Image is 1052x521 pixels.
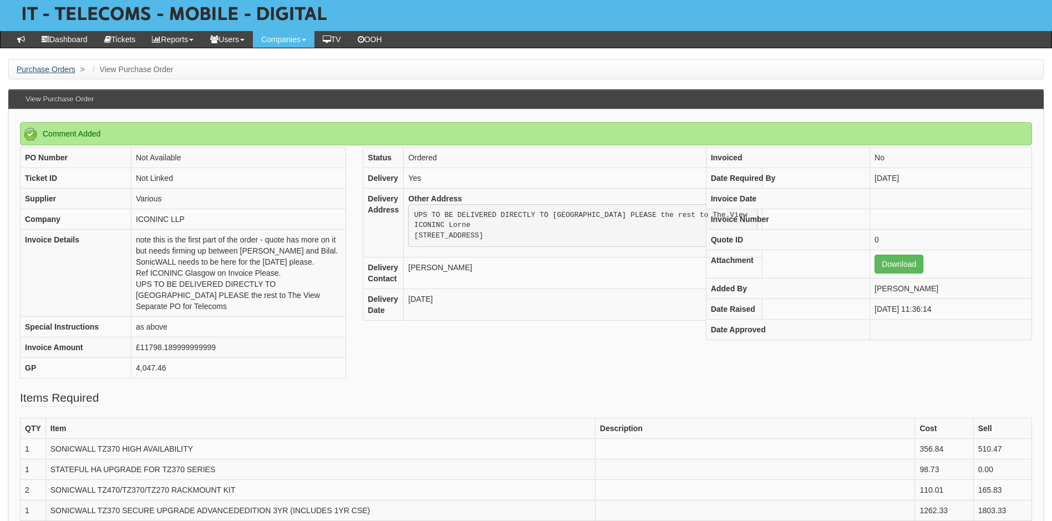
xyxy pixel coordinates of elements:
th: GP [21,358,131,378]
td: SONICWALL TZ370 SECURE UPGRADE ADVANCEDEDITION 3YR (INCLUDES 1YR CSE) [45,500,595,521]
td: 2 [21,480,46,500]
a: Tickets [96,31,144,48]
td: Yes [404,168,763,189]
td: 1 [21,459,46,480]
td: 1 [21,439,46,459]
td: 356.84 [915,439,973,459]
th: Company [21,209,131,230]
td: [DATE] [404,289,763,320]
th: Special Instructions [21,317,131,337]
td: Not Available [131,148,346,168]
a: Purchase Orders [17,65,75,74]
th: Added By [706,279,870,299]
td: [PERSON_NAME] [404,257,763,289]
th: Quote ID [706,230,870,250]
th: Item [45,418,595,439]
td: ICONINC LLP [131,209,346,230]
td: SONICWALL TZ470/TZ370/TZ270 RACKMOUNT KIT [45,480,595,500]
td: 510.47 [973,439,1031,459]
li: View Purchase Order [90,64,174,75]
th: Date Raised [706,299,870,320]
th: Invoiced [706,148,870,168]
th: PO Number [21,148,131,168]
th: Description [595,418,915,439]
td: 110.01 [915,480,973,500]
th: Sell [973,418,1031,439]
td: SONICWALL TZ370 HIGH AVAILABILITY [45,439,595,459]
td: [DATE] [870,168,1032,189]
td: Various [131,189,346,209]
a: OOH [349,31,390,48]
th: Invoice Details [21,230,131,317]
th: Supplier [21,189,131,209]
h3: View Purchase Order [20,90,99,109]
th: Delivery [363,168,404,189]
td: 0.00 [973,459,1031,480]
td: [PERSON_NAME] [870,279,1032,299]
th: Attachment [706,250,870,279]
th: Cost [915,418,973,439]
a: Users [202,31,253,48]
a: TV [314,31,349,48]
div: Comment Added [20,122,1032,145]
b: Other Address [408,194,462,203]
th: Invoice Date [706,189,870,209]
th: Invoice Number [706,209,870,230]
td: 1 [21,500,46,521]
td: 1262.33 [915,500,973,521]
legend: Items Required [20,390,99,407]
span: > [78,65,88,74]
td: as above [131,317,346,337]
td: 0 [870,230,1032,250]
td: 1803.33 [973,500,1031,521]
td: note this is the first part of the order - quote has more on it but needs firming up between [PER... [131,230,346,317]
th: Ticket ID [21,168,131,189]
a: Download [875,255,923,274]
a: Dashboard [33,31,96,48]
th: Date Required By [706,168,870,189]
th: Invoice Amount [21,337,131,358]
td: No [870,148,1032,168]
td: Ordered [404,148,763,168]
th: Delivery Address [363,189,404,257]
td: 98.73 [915,459,973,480]
a: Companies [253,31,314,48]
td: Not Linked [131,168,346,189]
th: Delivery Contact [363,257,404,289]
a: Reports [144,31,202,48]
td: 165.83 [973,480,1031,500]
th: Delivery Date [363,289,404,320]
td: 4,047.46 [131,358,346,378]
td: £11798.189999999999 [131,337,346,358]
th: Date Approved [706,320,870,340]
th: Status [363,148,404,168]
td: STATEFUL HA UPGRADE FOR TZ370 SERIES [45,459,595,480]
th: QTY [21,418,46,439]
td: [DATE] 11:36:14 [870,299,1032,320]
pre: UPS TO BE DELIVERED DIRECTLY TO [GEOGRAPHIC_DATA] PLEASE the rest to The View ICONINC Lorne [STRE... [408,204,758,247]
